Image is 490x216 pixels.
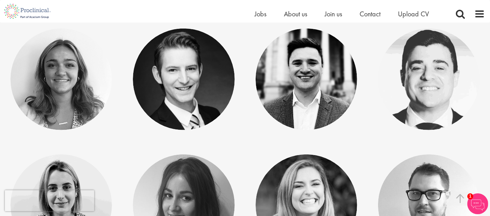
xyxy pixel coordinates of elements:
[255,9,266,18] a: Jobs
[5,190,94,211] iframe: reCAPTCHA
[360,9,380,18] a: Contact
[325,9,342,18] a: Join us
[284,9,307,18] a: About us
[398,9,429,18] a: Upload CV
[467,193,488,214] img: Chatbot
[467,193,473,199] span: 1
